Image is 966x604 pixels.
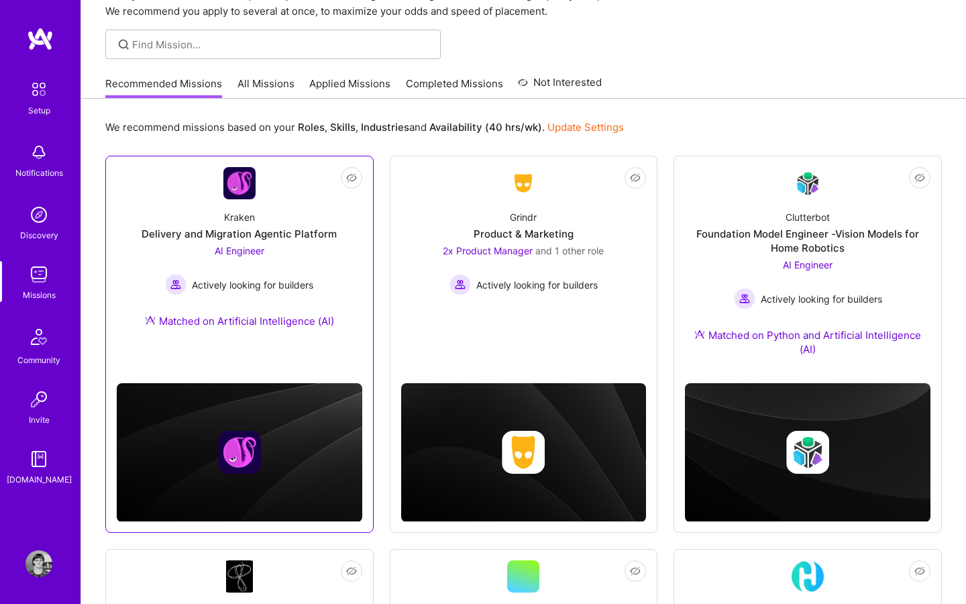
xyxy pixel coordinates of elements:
[15,166,63,180] div: Notifications
[22,550,56,577] a: User Avatar
[734,288,755,309] img: Actively looking for builders
[449,274,471,295] img: Actively looking for builders
[792,560,824,593] img: Company Logo
[361,121,409,134] b: Industries
[507,171,539,195] img: Company Logo
[401,167,647,339] a: Company LogoGrindrProduct & Marketing2x Product Manager and 1 other roleActively looking for buil...
[27,27,54,51] img: logo
[25,550,52,577] img: User Avatar
[783,259,833,270] span: AI Engineer
[309,77,390,99] a: Applied Missions
[25,261,52,288] img: teamwork
[474,227,574,241] div: Product & Marketing
[547,121,624,134] a: Update Settings
[685,227,930,255] div: Foundation Model Engineer -Vision Models for Home Robotics
[694,329,705,340] img: Ateam Purple Icon
[786,431,829,474] img: Company logo
[105,77,222,99] a: Recommended Missions
[215,245,264,256] span: AI Engineer
[510,210,537,224] div: Grindr
[116,37,131,52] i: icon SearchGrey
[25,201,52,228] img: discovery
[105,120,624,134] p: We recommend missions based on your , , and .
[685,383,930,522] img: cover
[17,353,60,367] div: Community
[914,172,925,183] i: icon EyeClosed
[25,446,52,472] img: guide book
[165,274,186,295] img: Actively looking for builders
[223,167,256,199] img: Company Logo
[443,245,533,256] span: 2x Product Manager
[786,210,830,224] div: Clutterbot
[298,121,325,134] b: Roles
[406,77,503,99] a: Completed Missions
[346,172,357,183] i: icon EyeClosed
[145,315,156,325] img: Ateam Purple Icon
[20,228,58,242] div: Discovery
[237,77,294,99] a: All Missions
[761,292,882,306] span: Actively looking for builders
[226,560,253,593] img: Company Logo
[23,321,55,353] img: Community
[685,328,930,356] div: Matched on Python and Artificial Intelligence (AI)
[630,172,641,183] i: icon EyeClosed
[132,38,431,52] input: Find Mission...
[429,121,542,134] b: Availability (40 hrs/wk)
[476,278,598,292] span: Actively looking for builders
[117,167,362,344] a: Company LogoKrakenDelivery and Migration Agentic PlatformAI Engineer Actively looking for builder...
[330,121,356,134] b: Skills
[630,566,641,576] i: icon EyeClosed
[28,103,50,117] div: Setup
[224,210,255,224] div: Kraken
[401,383,647,522] img: cover
[502,431,545,474] img: Company logo
[25,139,52,166] img: bell
[518,74,602,99] a: Not Interested
[535,245,604,256] span: and 1 other role
[192,278,313,292] span: Actively looking for builders
[914,566,925,576] i: icon EyeClosed
[346,566,357,576] i: icon EyeClosed
[25,75,53,103] img: setup
[7,472,72,487] div: [DOMAIN_NAME]
[218,431,261,474] img: Company logo
[685,167,930,372] a: Company LogoClutterbotFoundation Model Engineer -Vision Models for Home RoboticsAI Engineer Activ...
[23,288,56,302] div: Missions
[792,168,824,199] img: Company Logo
[117,383,362,522] img: cover
[145,314,334,328] div: Matched on Artificial Intelligence (AI)
[142,227,337,241] div: Delivery and Migration Agentic Platform
[25,386,52,413] img: Invite
[29,413,50,427] div: Invite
